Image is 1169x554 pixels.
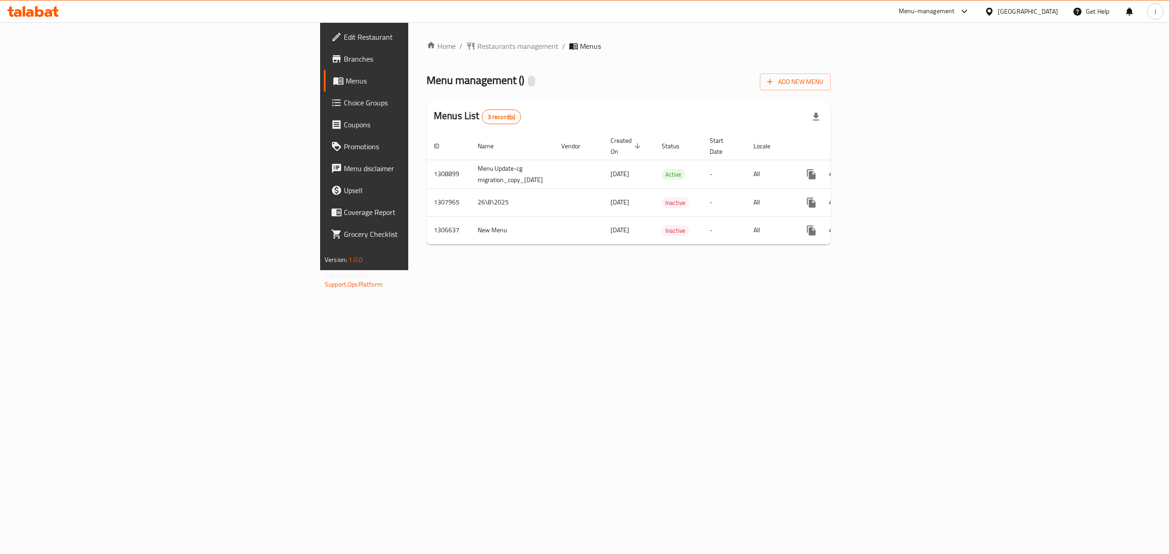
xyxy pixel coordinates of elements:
[561,141,592,152] span: Vendor
[344,97,508,108] span: Choice Groups
[1154,6,1156,16] span: J
[325,254,347,266] span: Version:
[702,188,746,216] td: -
[662,169,685,180] span: Active
[324,157,516,179] a: Menu disclaimer
[767,76,823,88] span: Add New Menu
[324,201,516,223] a: Coverage Report
[344,141,508,152] span: Promotions
[800,192,822,214] button: more
[746,188,793,216] td: All
[822,220,844,241] button: Change Status
[478,141,506,152] span: Name
[611,196,629,208] span: [DATE]
[346,75,508,86] span: Menus
[580,41,601,52] span: Menus
[662,225,689,236] span: Inactive
[662,198,689,208] span: Inactive
[325,269,367,281] span: Get support on:
[899,6,955,17] div: Menu-management
[800,220,822,241] button: more
[344,229,508,240] span: Grocery Checklist
[434,141,451,152] span: ID
[562,41,565,52] li: /
[710,135,735,157] span: Start Date
[324,92,516,114] a: Choice Groups
[822,192,844,214] button: Change Status
[344,53,508,64] span: Branches
[611,224,629,236] span: [DATE]
[662,141,691,152] span: Status
[344,207,508,218] span: Coverage Report
[662,197,689,208] div: Inactive
[662,225,689,236] div: Inactive
[611,168,629,180] span: [DATE]
[344,31,508,42] span: Edit Restaurant
[344,163,508,174] span: Menu disclaimer
[324,136,516,157] a: Promotions
[344,185,508,196] span: Upsell
[324,26,516,48] a: Edit Restaurant
[482,113,521,121] span: 3 record(s)
[434,109,521,124] h2: Menus List
[760,73,831,90] button: Add New Menu
[822,163,844,185] button: Change Status
[348,254,363,266] span: 1.0.0
[998,6,1058,16] div: [GEOGRAPHIC_DATA]
[805,106,827,128] div: Export file
[324,223,516,245] a: Grocery Checklist
[344,119,508,130] span: Coupons
[482,110,521,124] div: Total records count
[427,41,831,52] nav: breadcrumb
[746,216,793,244] td: All
[611,135,643,157] span: Created On
[427,132,895,245] table: enhanced table
[324,48,516,70] a: Branches
[325,278,383,290] a: Support.OpsPlatform
[477,41,558,52] span: Restaurants management
[324,114,516,136] a: Coupons
[793,132,895,160] th: Actions
[753,141,782,152] span: Locale
[746,160,793,188] td: All
[702,216,746,244] td: -
[702,160,746,188] td: -
[324,179,516,201] a: Upsell
[800,163,822,185] button: more
[324,70,516,92] a: Menus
